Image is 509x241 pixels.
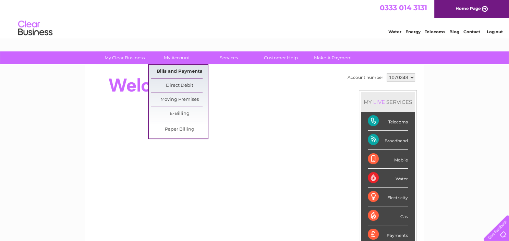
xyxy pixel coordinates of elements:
img: logo.png [18,18,53,39]
a: My Clear Business [96,51,153,64]
td: Account number [346,72,385,83]
div: Water [368,169,408,188]
div: Clear Business is a trading name of Verastar Limited (registered in [GEOGRAPHIC_DATA] No. 3667643... [93,4,417,33]
a: Direct Debit [151,79,208,93]
div: LIVE [372,99,386,105]
a: Services [201,51,257,64]
a: Contact [463,29,480,34]
div: Mobile [368,150,408,169]
div: Telecoms [368,112,408,131]
a: 0333 014 3131 [380,3,427,12]
div: Gas [368,206,408,225]
a: Energy [405,29,421,34]
div: Broadband [368,131,408,149]
a: Telecoms [425,29,445,34]
a: Water [388,29,401,34]
a: My Account [148,51,205,64]
a: Customer Help [253,51,309,64]
a: Moving Premises [151,93,208,107]
a: Blog [449,29,459,34]
a: Log out [486,29,502,34]
div: Electricity [368,188,408,206]
div: MY SERVICES [361,92,415,112]
a: Paper Billing [151,123,208,136]
a: Bills and Payments [151,65,208,79]
a: E-Billing [151,107,208,121]
a: Make A Payment [305,51,361,64]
